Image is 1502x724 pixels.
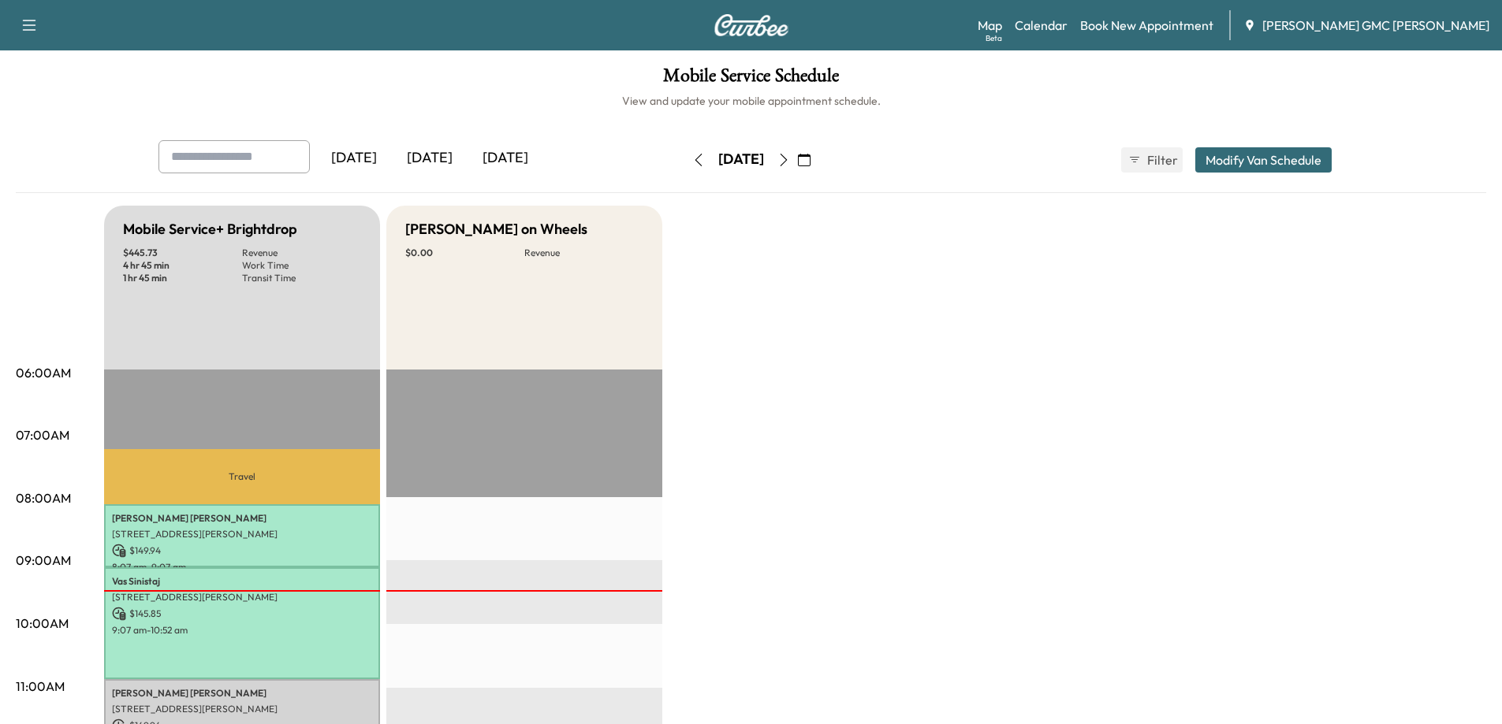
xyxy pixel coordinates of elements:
div: Beta [986,32,1002,44]
p: $ 149.94 [112,544,372,558]
p: [PERSON_NAME] [PERSON_NAME] [112,687,372,700]
a: Book New Appointment [1080,16,1213,35]
p: Revenue [524,247,643,259]
a: MapBeta [978,16,1002,35]
h6: View and update your mobile appointment schedule. [16,93,1486,109]
p: Vas Sinistaj [112,575,372,588]
p: [STREET_ADDRESS][PERSON_NAME] [112,703,372,715]
p: 09:00AM [16,551,71,570]
p: 08:00AM [16,488,71,507]
p: 10:00AM [16,614,69,633]
p: Transit Time [242,272,361,284]
h1: Mobile Service Schedule [16,66,1486,93]
p: 8:07 am - 9:07 am [112,561,372,574]
button: Filter [1121,147,1183,173]
span: [PERSON_NAME] GMC [PERSON_NAME] [1262,16,1489,35]
p: 07:00AM [16,425,69,444]
div: [DATE] [392,140,468,176]
p: Work Time [242,259,361,272]
p: [PERSON_NAME] [PERSON_NAME] [112,512,372,525]
p: 06:00AM [16,363,71,382]
p: $ 0.00 [405,247,524,259]
p: 11:00AM [16,677,65,696]
p: Revenue [242,247,361,259]
div: [DATE] [468,140,543,176]
div: [DATE] [316,140,392,176]
div: [DATE] [718,150,764,169]
a: Calendar [1015,16,1068,35]
p: 9:07 am - 10:52 am [112,624,372,637]
button: Modify Van Schedule [1195,147,1332,173]
p: 4 hr 45 min [123,259,242,272]
h5: [PERSON_NAME] on Wheels [405,218,587,240]
p: [STREET_ADDRESS][PERSON_NAME] [112,591,372,603]
img: Curbee Logo [714,14,789,36]
p: $ 145.85 [112,607,372,621]
p: 1 hr 45 min [123,272,242,284]
p: [STREET_ADDRESS][PERSON_NAME] [112,528,372,540]
h5: Mobile Service+ Brightdrop [123,218,297,240]
p: Travel [104,449,380,504]
span: Filter [1147,150,1176,169]
p: $ 445.73 [123,247,242,259]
